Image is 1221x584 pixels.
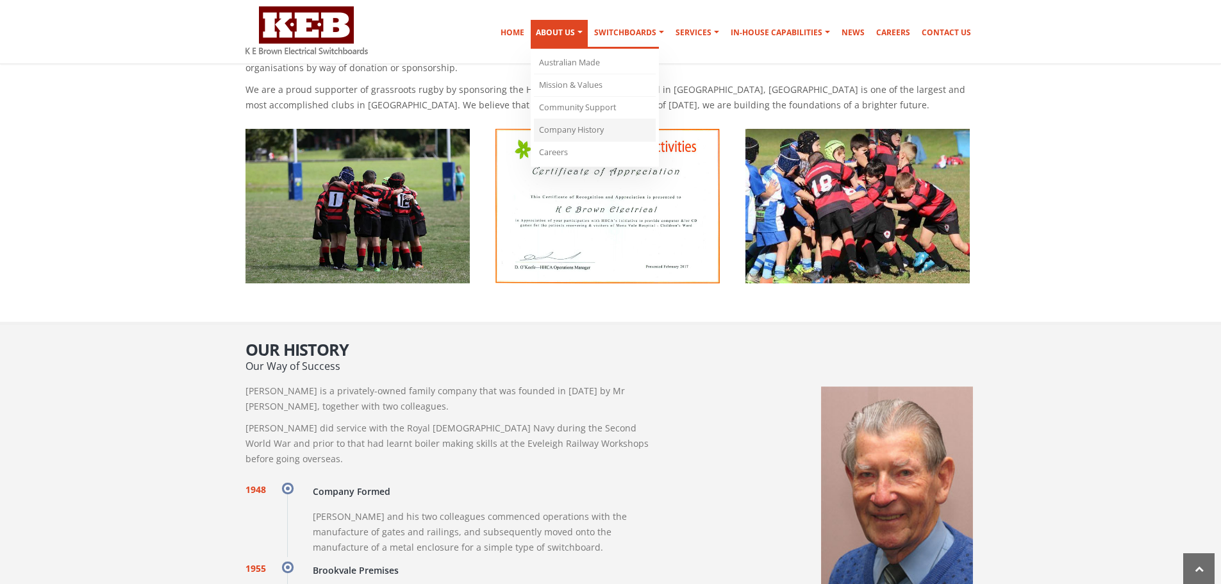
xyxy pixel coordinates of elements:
h2: Our History [245,341,976,358]
a: Contact Us [917,20,976,46]
a: In-house Capabilities [726,20,835,46]
p: [PERSON_NAME] did service with the Royal [DEMOGRAPHIC_DATA] Navy during the Second World War and ... [245,421,664,467]
a: Careers [871,20,915,46]
a: Switchboards [589,20,669,46]
a: Careers [534,142,656,163]
p: [PERSON_NAME] is a privately-owned family company that was founded in [DATE] by Mr [PERSON_NAME],... [245,383,664,414]
a: Company History [534,119,656,142]
a: Community Support [534,97,656,119]
p: [PERSON_NAME] and his two colleagues commenced operations with the manufacture of gates and raili... [313,509,664,555]
a: Home [495,20,529,46]
a: News [836,20,870,46]
a: Services [670,20,724,46]
p: We are a proud supporter of grassroots rugby by sponsoring the Hills Junior Rugby Team. Based in ... [245,82,976,113]
a: About Us [531,20,588,49]
span: 1948 [245,483,266,497]
h4: Brookvale Premises [313,562,664,579]
span: 1955 [245,562,266,576]
h4: Company Formed [313,483,664,500]
img: K E Brown Electrical Switchboards [245,6,368,54]
p: Our Way of Success [245,358,976,374]
a: Mission & Values [534,74,656,97]
a: Australian Made [534,52,656,74]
